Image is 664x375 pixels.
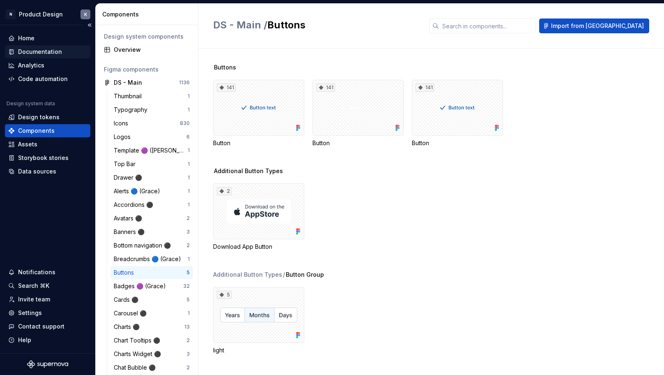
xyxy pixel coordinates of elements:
[18,268,55,276] div: Notifications
[286,271,324,279] span: Button Group
[312,139,404,147] div: Button
[114,119,131,127] div: Icons
[110,239,193,252] a: Bottom navigation ⚫️2
[18,34,34,42] div: Home
[188,93,190,100] div: 1
[18,295,50,303] div: Invite team
[114,241,174,250] div: Bottom navigation ⚫️
[186,337,190,344] div: 2
[27,360,68,368] a: Supernova Logo
[5,333,90,347] button: Help
[18,48,62,56] div: Documentation
[19,10,63,19] div: Product Design
[5,111,90,124] a: Design tokens
[110,212,193,225] a: Avatars ⚫️2
[214,167,283,175] span: Additional Button Types
[5,266,90,279] button: Notifications
[110,293,193,306] a: Cards ⚫️5
[102,10,195,19] div: Components
[110,334,193,347] a: Chart Tooltips ⚫️2
[110,198,193,211] a: Accordions ⚫️1
[110,320,193,333] a: Charts ⚫️13
[114,363,159,372] div: Chat Bubble ⚫️
[188,201,190,208] div: 1
[18,282,49,290] div: Search ⌘K
[110,185,193,198] a: Alerts 🔵 (Grace)1
[18,154,69,162] div: Storybook stories
[110,144,193,157] a: Template 🟣 ([PERSON_NAME])1
[114,46,190,54] div: Overview
[5,59,90,72] a: Analytics
[7,100,55,107] div: Design system data
[412,80,503,147] div: 141Button
[18,322,64,331] div: Contact support
[101,76,193,89] a: DS - Main1136
[213,80,304,147] div: 141Button
[186,269,190,276] div: 5
[283,271,285,279] span: /
[188,256,190,262] div: 1
[5,151,90,164] a: Storybook stories
[114,106,151,114] div: Typography
[188,147,190,154] div: 1
[110,225,193,238] a: Banners ⚫️3
[183,283,190,289] div: 32
[186,215,190,222] div: 2
[186,229,190,235] div: 3
[213,287,304,354] div: 5light
[110,347,193,361] a: Charts Widget ⚫️3
[114,255,184,263] div: Breadcrumbs 🔵 (Grace)
[110,252,193,266] a: Breadcrumbs 🔵 (Grace)1
[110,280,193,293] a: Badges 🟣 (Grace)32
[186,296,190,303] div: 5
[214,63,236,72] span: Buttons
[110,117,193,130] a: Icons830
[217,291,232,299] div: 5
[114,282,169,290] div: Badges 🟣 (Grace)
[114,146,188,155] div: Template 🟣 ([PERSON_NAME])
[114,133,134,141] div: Logos
[316,83,335,92] div: 141
[188,310,190,317] div: 1
[104,32,190,41] div: Design system components
[5,293,90,306] a: Invite team
[114,296,142,304] div: Cards ⚫️
[114,174,145,182] div: Drawer ⚫️
[217,187,232,195] div: 2
[114,309,150,317] div: Carousel ⚫️
[18,309,42,317] div: Settings
[110,307,193,320] a: Carousel ⚫️1
[180,120,190,127] div: 830
[84,19,95,31] button: Collapse sidebar
[18,127,55,135] div: Components
[6,9,16,19] div: N
[114,228,148,236] div: Banners ⚫️
[217,83,236,92] div: 141
[312,80,404,147] div: 141Button
[179,79,190,86] div: 1136
[5,279,90,292] button: Search ⌘K
[551,22,644,30] span: Import from [GEOGRAPHIC_DATA]
[18,336,31,344] div: Help
[188,106,190,113] div: 1
[2,5,94,23] button: NProduct DesignK
[18,167,56,176] div: Data sources
[5,32,90,45] a: Home
[18,61,44,69] div: Analytics
[110,266,193,279] a: Buttons5
[186,242,190,249] div: 2
[213,271,282,279] div: Additional Button Types
[186,351,190,357] div: 3
[5,165,90,178] a: Data sources
[110,171,193,184] a: Drawer ⚫️1
[104,65,190,74] div: Figma components
[213,19,267,31] span: DS - Main /
[213,346,304,354] div: light
[188,174,190,181] div: 1
[114,187,163,195] div: Alerts 🔵 (Grace)
[110,130,193,144] a: Logos6
[184,324,190,330] div: 13
[84,11,87,18] div: K
[18,113,60,121] div: Design tokens
[5,124,90,137] a: Components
